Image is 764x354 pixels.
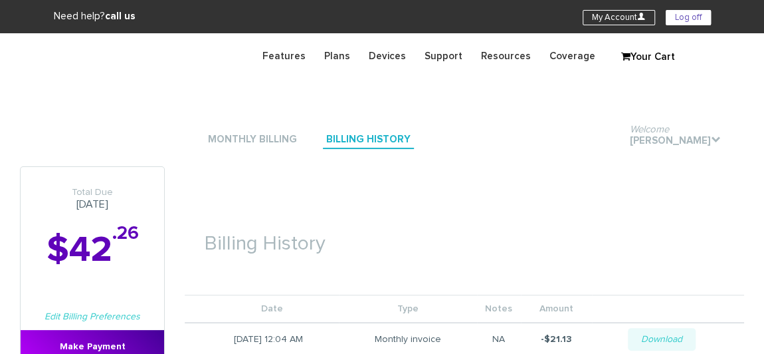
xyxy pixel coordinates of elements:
[541,335,572,344] strong: -$21.13
[185,295,339,323] th: Date
[415,43,472,69] a: Support
[626,132,724,150] a: Welcome[PERSON_NAME].
[583,10,655,25] a: My AccountU
[628,328,696,351] a: Download
[359,43,415,69] a: Devices
[185,213,744,262] h1: Billing History
[315,43,359,69] a: Plans
[54,11,136,21] span: Need help?
[637,12,646,21] i: U
[21,231,164,270] h2: $42
[105,11,136,21] strong: call us
[521,295,593,323] th: Amount
[630,124,669,134] span: Welcome
[477,295,521,323] th: Notes
[666,10,711,25] a: Log off
[21,187,164,211] h3: [DATE]
[112,224,139,243] sup: .26
[21,187,164,198] span: Total Due
[472,43,540,69] a: Resources
[615,47,681,67] a: Your Cart
[339,295,477,323] th: Type
[711,134,721,144] i: .
[253,43,315,69] a: Features
[45,312,140,321] a: Edit Billing Preferences
[323,131,414,149] a: Billing History
[205,131,300,149] a: Monthly Billing
[540,43,605,69] a: Coverage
